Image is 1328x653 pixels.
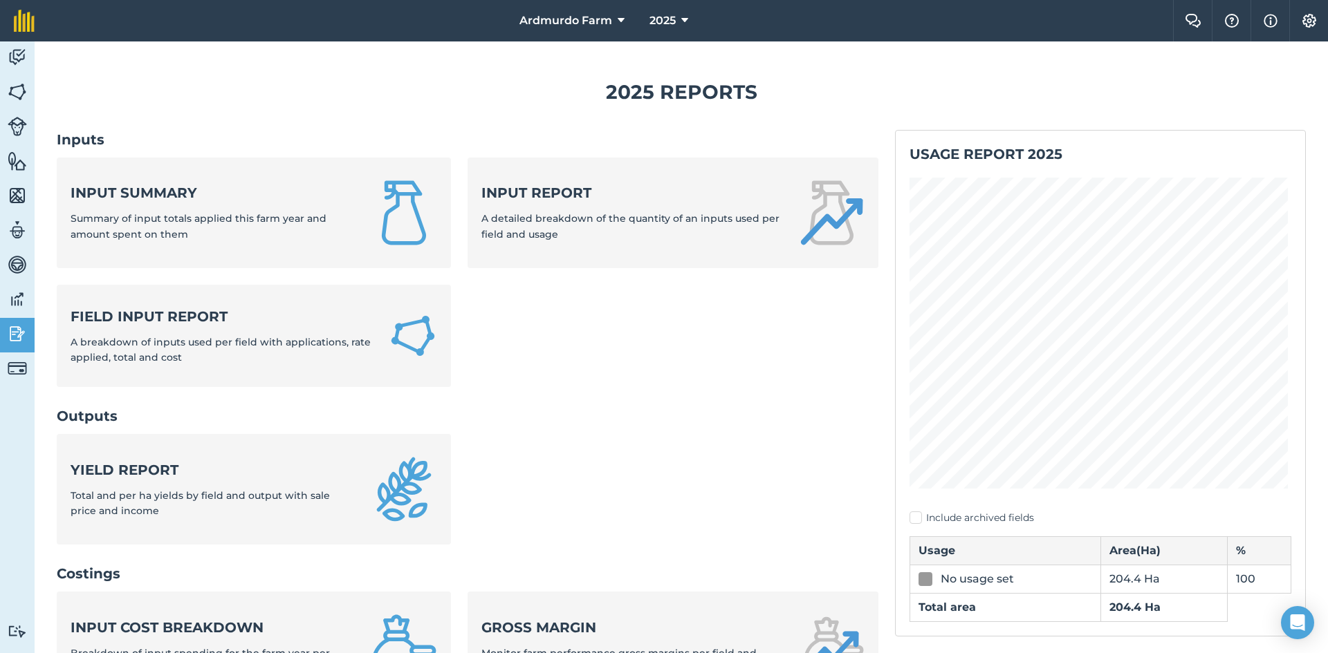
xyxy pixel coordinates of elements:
td: 204.4 Ha [1100,565,1228,593]
label: Include archived fields [910,511,1291,525]
strong: Yield report [71,460,354,480]
img: svg+xml;base64,PHN2ZyB4bWxucz0iaHR0cDovL3d3dy53My5vcmcvMjAwMC9zdmciIHdpZHRoPSIxNyIgaGVpZ2h0PSIxNy... [1264,12,1278,29]
h2: Costings [57,564,878,583]
img: svg+xml;base64,PHN2ZyB4bWxucz0iaHR0cDovL3d3dy53My5vcmcvMjAwMC9zdmciIHdpZHRoPSI1NiIgaGVpZ2h0PSI2MC... [8,151,27,171]
img: svg+xml;base64,PD94bWwgdmVyc2lvbj0iMS4wIiBlbmNvZGluZz0idXRmLTgiPz4KPCEtLSBHZW5lcmF0b3I6IEFkb2JlIE... [8,625,27,638]
span: Total and per ha yields by field and output with sale price and income [71,489,330,517]
div: No usage set [941,571,1014,587]
span: Summary of input totals applied this farm year and amount spent on them [71,212,326,240]
img: svg+xml;base64,PD94bWwgdmVyc2lvbj0iMS4wIiBlbmNvZGluZz0idXRmLTgiPz4KPCEtLSBHZW5lcmF0b3I6IEFkb2JlIE... [8,289,27,310]
span: 2025 [649,12,676,29]
a: Input reportA detailed breakdown of the quantity of an inputs used per field and usage [468,158,878,268]
strong: 204.4 Ha [1109,600,1161,614]
img: A cog icon [1301,14,1318,28]
img: Input summary [371,180,437,246]
strong: Field Input Report [71,307,372,326]
th: % [1228,536,1291,565]
span: A breakdown of inputs used per field with applications, rate applied, total and cost [71,336,371,363]
strong: Input summary [71,183,354,202]
td: 100 [1228,565,1291,593]
img: svg+xml;base64,PD94bWwgdmVyc2lvbj0iMS4wIiBlbmNvZGluZz0idXRmLTgiPz4KPCEtLSBHZW5lcmF0b3I6IEFkb2JlIE... [8,323,27,344]
strong: Input cost breakdown [71,618,354,637]
a: Input summarySummary of input totals applied this farm year and amount spent on them [57,158,451,268]
div: Open Intercom Messenger [1281,606,1314,639]
span: A detailed breakdown of the quantity of an inputs used per field and usage [481,212,780,240]
strong: Input report [481,183,782,202]
h2: Inputs [57,130,878,149]
th: Area ( Ha ) [1100,536,1228,565]
img: Yield report [371,456,437,522]
img: svg+xml;base64,PD94bWwgdmVyc2lvbj0iMS4wIiBlbmNvZGluZz0idXRmLTgiPz4KPCEtLSBHZW5lcmF0b3I6IEFkb2JlIE... [8,254,27,275]
strong: Total area [919,600,976,614]
span: Ardmurdo Farm [519,12,612,29]
h1: 2025 Reports [57,77,1306,108]
th: Usage [910,536,1101,565]
img: svg+xml;base64,PHN2ZyB4bWxucz0iaHR0cDovL3d3dy53My5vcmcvMjAwMC9zdmciIHdpZHRoPSI1NiIgaGVpZ2h0PSI2MC... [8,185,27,206]
img: fieldmargin Logo [14,10,35,32]
a: Field Input ReportA breakdown of inputs used per field with applications, rate applied, total and... [57,285,451,388]
h2: Usage report 2025 [910,144,1291,164]
img: svg+xml;base64,PHN2ZyB4bWxucz0iaHR0cDovL3d3dy53My5vcmcvMjAwMC9zdmciIHdpZHRoPSI1NiIgaGVpZ2h0PSI2MC... [8,82,27,102]
img: svg+xml;base64,PD94bWwgdmVyc2lvbj0iMS4wIiBlbmNvZGluZz0idXRmLTgiPz4KPCEtLSBHZW5lcmF0b3I6IEFkb2JlIE... [8,220,27,240]
img: svg+xml;base64,PD94bWwgdmVyc2lvbj0iMS4wIiBlbmNvZGluZz0idXRmLTgiPz4KPCEtLSBHZW5lcmF0b3I6IEFkb2JlIE... [8,117,27,136]
img: Two speech bubbles overlapping with the left bubble in the forefront [1185,14,1201,28]
img: Input report [798,180,865,246]
img: svg+xml;base64,PD94bWwgdmVyc2lvbj0iMS4wIiBlbmNvZGluZz0idXRmLTgiPz4KPCEtLSBHZW5lcmF0b3I6IEFkb2JlIE... [8,47,27,68]
img: A question mark icon [1224,14,1240,28]
h2: Outputs [57,406,878,426]
strong: Gross margin [481,618,782,637]
img: svg+xml;base64,PD94bWwgdmVyc2lvbj0iMS4wIiBlbmNvZGluZz0idXRmLTgiPz4KPCEtLSBHZW5lcmF0b3I6IEFkb2JlIE... [8,359,27,378]
img: Field Input Report [389,310,437,362]
a: Yield reportTotal and per ha yields by field and output with sale price and income [57,434,451,545]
